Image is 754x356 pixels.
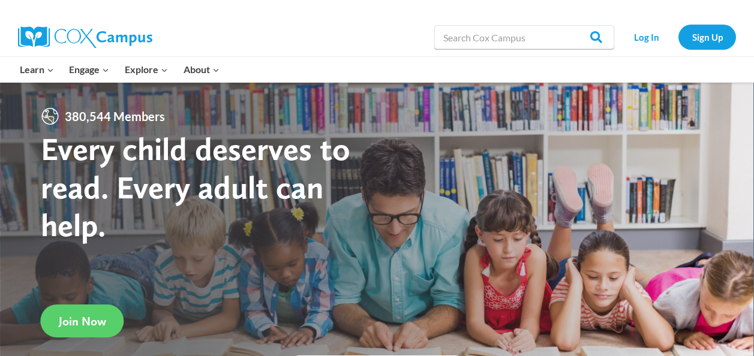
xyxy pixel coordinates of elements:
[69,62,109,77] span: Engage
[41,304,124,337] a: Join Now
[20,62,54,77] span: Learn
[12,57,227,82] nav: Primary Navigation
[59,314,106,328] span: Join Now
[434,25,614,49] input: Search Cox Campus
[18,26,152,48] img: Cox Campus
[620,25,736,49] nav: Secondary Navigation
[125,62,168,77] span: Explore
[620,25,672,49] a: Log In
[60,107,170,126] span: 380,544 Members
[678,25,736,49] a: Sign Up
[184,62,220,77] span: About
[41,129,350,244] strong: Every child deserves to read. Every adult can help.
